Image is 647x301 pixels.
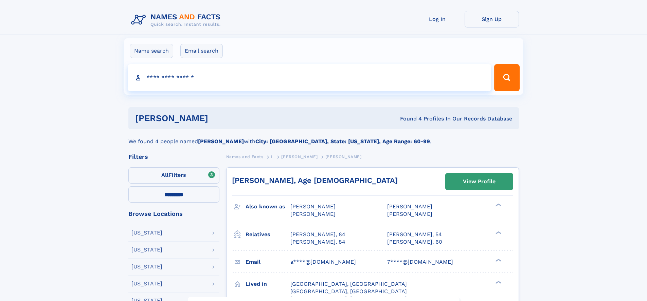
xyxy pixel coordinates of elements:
[290,238,345,246] a: [PERSON_NAME], 84
[387,231,442,238] a: [PERSON_NAME], 54
[290,211,336,217] span: [PERSON_NAME]
[226,152,264,161] a: Names and Facts
[290,203,336,210] span: [PERSON_NAME]
[131,281,162,286] div: [US_STATE]
[465,11,519,27] a: Sign Up
[128,167,219,184] label: Filters
[131,247,162,252] div: [US_STATE]
[130,44,173,58] label: Name search
[128,129,519,146] div: We found 4 people named with .
[128,11,226,29] img: Logo Names and Facts
[410,11,465,27] a: Log In
[494,258,502,262] div: ❯
[128,154,219,160] div: Filters
[271,154,274,159] span: L
[290,288,407,295] span: [GEOGRAPHIC_DATA], [GEOGRAPHIC_DATA]
[232,176,398,185] a: [PERSON_NAME], Age [DEMOGRAPHIC_DATA]
[304,115,512,123] div: Found 4 Profiles In Our Records Database
[131,230,162,236] div: [US_STATE]
[494,203,502,207] div: ❯
[246,229,290,240] h3: Relatives
[135,114,304,123] h1: [PERSON_NAME]
[387,238,442,246] a: [PERSON_NAME], 60
[281,152,318,161] a: [PERSON_NAME]
[128,64,491,91] input: search input
[271,152,274,161] a: L
[281,154,318,159] span: [PERSON_NAME]
[180,44,223,58] label: Email search
[246,256,290,268] h3: Email
[494,280,502,284] div: ❯
[198,138,244,145] b: [PERSON_NAME]
[494,230,502,235] div: ❯
[463,174,496,189] div: View Profile
[387,203,432,210] span: [PERSON_NAME]
[246,201,290,212] h3: Also known as
[131,264,162,269] div: [US_STATE]
[494,64,519,91] button: Search Button
[446,173,513,190] a: View Profile
[246,278,290,290] h3: Lived in
[161,172,168,178] span: All
[387,211,432,217] span: [PERSON_NAME]
[128,211,219,217] div: Browse Locations
[255,138,430,145] b: City: [GEOGRAPHIC_DATA], State: [US_STATE], Age Range: 60-99
[325,154,362,159] span: [PERSON_NAME]
[290,281,407,287] span: [GEOGRAPHIC_DATA], [GEOGRAPHIC_DATA]
[290,231,345,238] a: [PERSON_NAME], 84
